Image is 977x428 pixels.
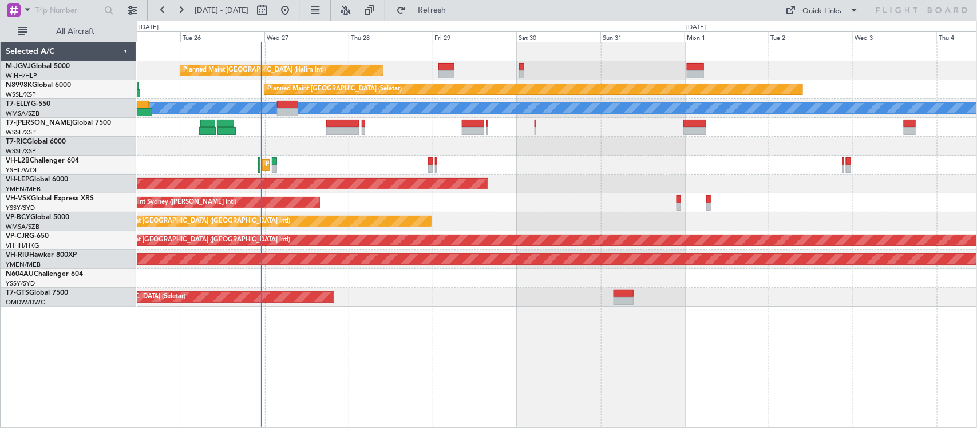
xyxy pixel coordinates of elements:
[100,213,291,230] div: Planned Maint [GEOGRAPHIC_DATA] ([GEOGRAPHIC_DATA] Intl)
[780,1,865,19] button: Quick Links
[6,271,83,278] a: N604AUChallenger 604
[96,31,180,42] div: Mon 25
[35,2,101,19] input: Trip Number
[6,252,29,259] span: VH-RIU
[30,27,121,35] span: All Aircraft
[6,252,77,259] a: VH-RIUHawker 800XP
[6,157,79,164] a: VH-L2BChallenger 604
[180,31,264,42] div: Tue 26
[686,23,706,33] div: [DATE]
[183,62,326,79] div: Planned Maint [GEOGRAPHIC_DATA] (Halim Intl)
[6,290,68,296] a: T7-GTSGlobal 7500
[6,147,36,156] a: WSSL/XSP
[433,31,517,42] div: Fri 29
[6,138,27,145] span: T7-RIC
[96,194,236,211] div: Unplanned Maint Sydney ([PERSON_NAME] Intl)
[6,138,66,145] a: T7-RICGlobal 6000
[6,90,36,99] a: WSSL/XSP
[195,5,248,15] span: [DATE] - [DATE]
[139,23,159,33] div: [DATE]
[349,31,433,42] div: Thu 28
[13,22,124,41] button: All Aircraft
[6,260,41,269] a: YMEN/MEB
[6,195,94,202] a: VH-VSKGlobal Express XRS
[6,101,50,108] a: T7-ELLYG-550
[391,1,460,19] button: Refresh
[600,31,685,42] div: Sun 31
[769,31,853,42] div: Tue 2
[6,72,37,80] a: WIHH/HLP
[6,185,41,193] a: YMEN/MEB
[6,290,29,296] span: T7-GTS
[6,128,36,137] a: WSSL/XSP
[6,271,34,278] span: N604AU
[6,279,35,288] a: YSSY/SYD
[6,101,31,108] span: T7-ELLY
[99,232,290,249] div: Planned Maint [GEOGRAPHIC_DATA] ([GEOGRAPHIC_DATA] Intl)
[6,109,39,118] a: WMSA/SZB
[6,176,29,183] span: VH-LEP
[6,233,29,240] span: VP-CJR
[6,82,71,89] a: N8998KGlobal 6000
[6,166,38,175] a: YSHL/WOL
[6,82,32,89] span: N8998K
[853,31,937,42] div: Wed 3
[267,81,402,98] div: Planned Maint [GEOGRAPHIC_DATA] (Seletar)
[6,63,31,70] span: M-JGVJ
[6,204,35,212] a: YSSY/SYD
[408,6,456,14] span: Refresh
[6,63,70,70] a: M-JGVJGlobal 5000
[264,31,349,42] div: Wed 27
[6,298,45,307] a: OMDW/DWC
[516,31,600,42] div: Sat 30
[6,176,68,183] a: VH-LEPGlobal 6000
[803,6,842,17] div: Quick Links
[6,223,39,231] a: WMSA/SZB
[6,157,30,164] span: VH-L2B
[6,120,111,126] a: T7-[PERSON_NAME]Global 7500
[6,214,69,221] a: VP-BCYGlobal 5000
[6,195,31,202] span: VH-VSK
[6,120,72,126] span: T7-[PERSON_NAME]
[6,241,39,250] a: VHHH/HKG
[266,156,398,173] div: Planned Maint Sydney ([PERSON_NAME] Intl)
[6,233,49,240] a: VP-CJRG-650
[685,31,769,42] div: Mon 1
[6,214,30,221] span: VP-BCY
